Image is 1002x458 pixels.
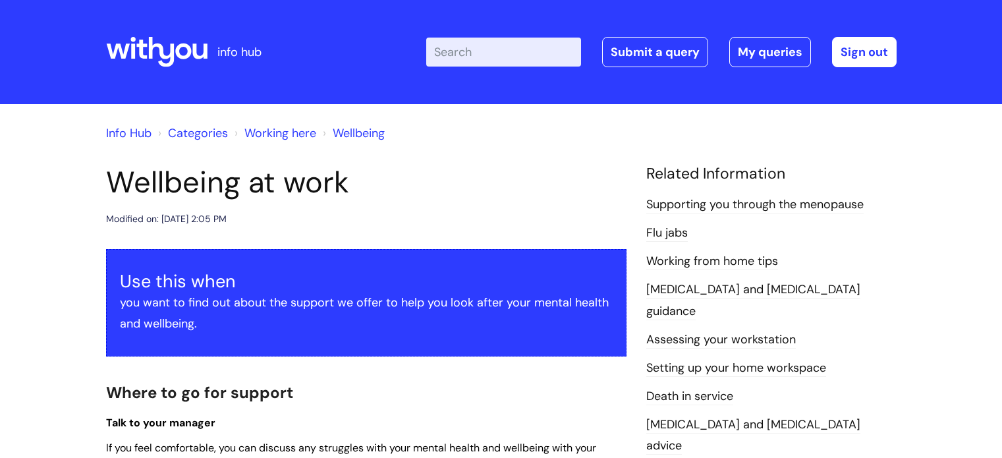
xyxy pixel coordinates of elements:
a: Setting up your home workspace [646,360,826,377]
a: My queries [729,37,811,67]
li: Solution home [155,123,228,144]
a: Assessing your workstation [646,331,796,349]
a: Working from home tips [646,253,778,270]
a: [MEDICAL_DATA] and [MEDICAL_DATA] guidance [646,281,860,320]
span: Talk to your manager [106,416,215,430]
li: Wellbeing [320,123,385,144]
a: Sign out [832,37,897,67]
div: | - [426,37,897,67]
input: Search [426,38,581,67]
div: Modified on: [DATE] 2:05 PM [106,211,227,227]
a: Submit a query [602,37,708,67]
a: Working here [244,125,316,141]
a: Death in service [646,388,733,405]
h4: Related Information [646,165,897,183]
li: Working here [231,123,316,144]
a: Flu jabs [646,225,688,242]
a: [MEDICAL_DATA] and [MEDICAL_DATA] advice [646,416,860,455]
h1: Wellbeing at work [106,165,626,200]
p: info hub [217,42,262,63]
h3: Use this when [120,271,613,292]
span: Where to go for support [106,382,293,403]
a: Categories [168,125,228,141]
a: Supporting you through the menopause [646,196,864,214]
a: Info Hub [106,125,152,141]
p: you want to find out about the support we offer to help you look after your mental health and wel... [120,292,613,335]
a: Wellbeing [333,125,385,141]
